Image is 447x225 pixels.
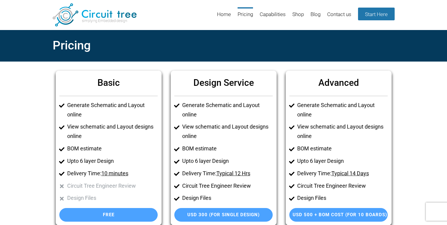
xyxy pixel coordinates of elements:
[358,8,395,20] a: Start Here
[297,122,388,141] li: View schematic and Layout designs online
[216,170,250,176] u: Typical 12 Hrs
[260,7,286,27] a: Capabilities
[182,193,273,203] li: Design Files
[182,144,273,153] li: BOM estimate
[182,156,273,166] li: Upto 6 layer Design
[311,7,320,27] a: Blog
[182,181,273,191] li: Circuit Tree Engineer Review
[297,144,388,153] li: BOM estimate
[67,193,158,203] li: Design Files
[297,193,388,203] li: Design Files
[217,7,231,27] a: Home
[182,169,273,178] li: Delivery Time:
[182,101,273,119] li: Generate Schematic and Layout online
[297,101,388,119] li: Generate Schematic and Layout online
[67,144,158,153] li: BOM estimate
[53,3,136,26] img: Circuit Tree
[297,181,388,191] li: Circuit Tree Engineer Review
[59,74,158,91] h6: Basic
[53,35,395,56] h2: Pricing
[289,74,388,91] h6: Advanced
[174,74,273,91] h6: Design Service
[182,122,273,141] li: View schematic and Layout designs online
[67,156,158,166] li: Upto 6 layer Design
[67,169,158,178] li: Delivery Time:
[67,181,158,191] li: Circuit Tree Engineer Review
[289,208,388,222] a: USD 500 + BOM Cost (For 10 Boards)
[297,156,388,166] li: Upto 6 layer Design
[331,170,369,176] u: Typical 14 Days
[174,208,273,222] a: USD 300 (For single Design)
[327,7,351,27] a: Contact us
[297,169,388,178] li: Delivery Time:
[59,208,158,222] a: Free
[292,7,304,27] a: Shop
[67,101,158,119] li: Generate Schematic and Layout online
[238,7,253,27] a: Pricing
[101,170,128,176] u: 10 minutes
[67,122,158,141] li: View schematic and Layout designs online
